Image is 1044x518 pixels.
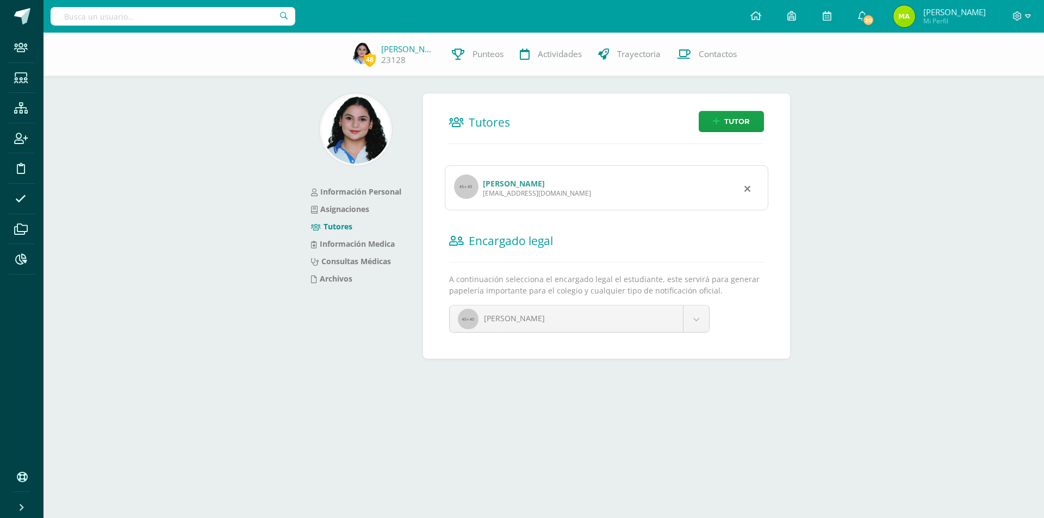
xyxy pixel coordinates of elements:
span: Punteos [473,48,504,60]
a: Información Personal [311,186,401,197]
span: 48 [364,53,376,66]
span: [PERSON_NAME] [484,313,545,323]
a: Trayectoria [590,33,669,76]
img: 6b1e82ac4bc77c91773989d943013bd5.png [893,5,915,27]
div: Remover [744,182,750,195]
a: Actividades [512,33,590,76]
img: 40x40 [458,309,478,329]
span: Contactos [699,48,737,60]
span: [PERSON_NAME] [923,7,986,17]
span: Encargado legal [469,233,553,248]
a: Tutores [311,221,352,232]
a: Consultas Médicas [311,256,391,266]
a: Asignaciones [311,204,369,214]
a: [PERSON_NAME] [450,305,710,332]
span: Trayectoria [617,48,661,60]
img: a62773b8b1823cde8583694f620d8231.png [351,42,373,64]
p: A continuación selecciona el encargado legal el estudiante, este servirá para generar papelería i... [449,273,764,296]
img: 16cc0a64d0d90e7afbac6967b1daa98a.png [322,96,390,164]
div: [EMAIL_ADDRESS][DOMAIN_NAME] [483,189,591,198]
a: Tutor [699,111,764,132]
a: Archivos [311,273,352,284]
span: Actividades [538,48,582,60]
a: Información Medica [311,239,395,249]
span: Mi Perfil [923,16,986,26]
a: Contactos [669,33,745,76]
a: [PERSON_NAME] [483,178,545,189]
a: Punteos [444,33,512,76]
span: Tutor [724,111,750,132]
a: 23128 [381,54,406,66]
img: profile image [454,174,478,199]
span: 20 [862,14,874,26]
a: [PERSON_NAME] [381,43,436,54]
span: Tutores [469,115,510,130]
input: Busca un usuario... [51,7,295,26]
